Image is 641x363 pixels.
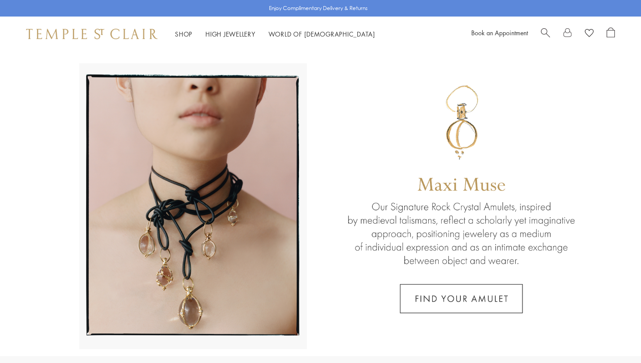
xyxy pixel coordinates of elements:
[607,27,615,40] a: Open Shopping Bag
[205,30,255,38] a: High JewelleryHigh Jewellery
[471,28,528,37] a: Book an Appointment
[175,29,375,40] nav: Main navigation
[175,30,192,38] a: ShopShop
[541,27,550,40] a: Search
[268,30,375,38] a: World of [DEMOGRAPHIC_DATA]World of [DEMOGRAPHIC_DATA]
[26,29,158,39] img: Temple St. Clair
[269,4,368,13] p: Enjoy Complimentary Delivery & Returns
[585,27,594,40] a: View Wishlist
